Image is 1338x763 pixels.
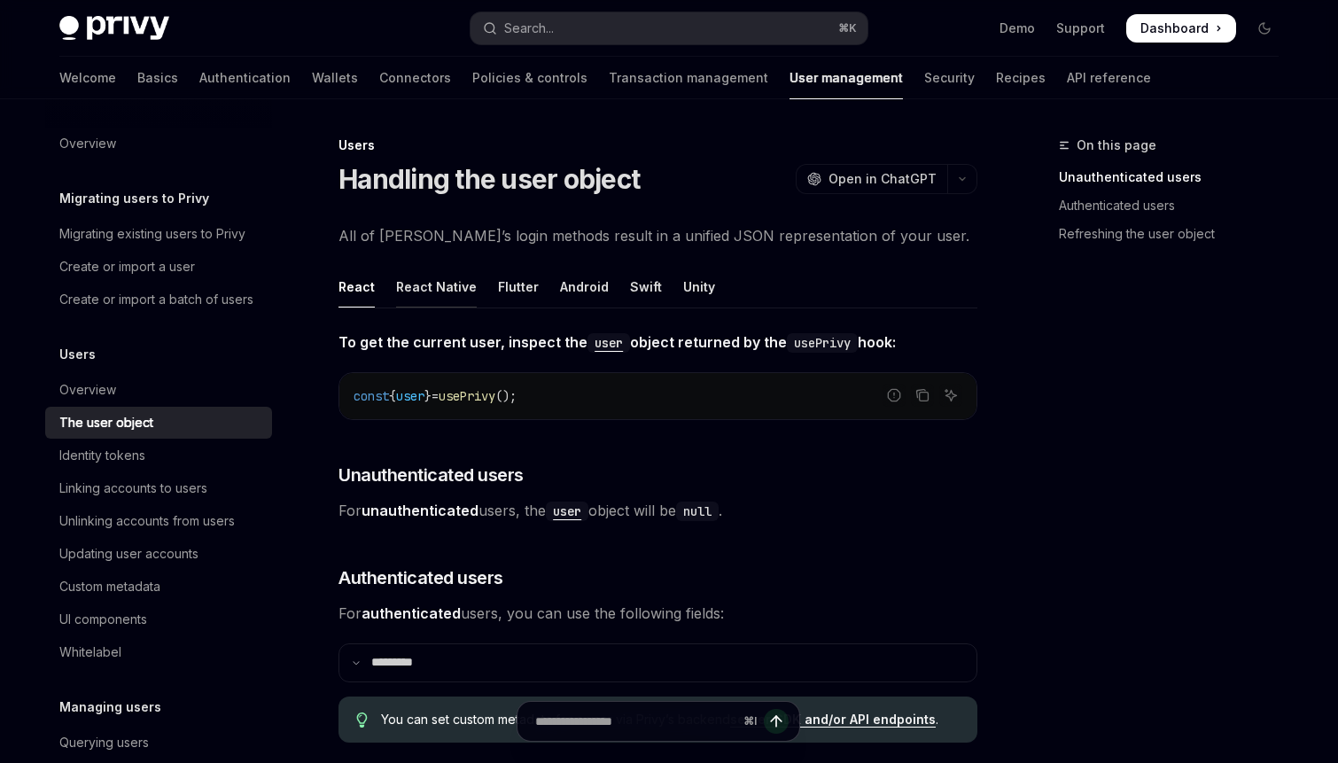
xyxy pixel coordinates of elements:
button: Toggle dark mode [1250,14,1279,43]
div: Overview [59,379,116,401]
a: Recipes [996,57,1046,99]
div: Swift [630,266,662,308]
div: Search... [504,18,554,39]
button: Open search [471,12,867,44]
a: Wallets [312,57,358,99]
a: Unauthenticated users [1059,163,1293,191]
a: Transaction management [609,57,768,99]
a: User management [790,57,903,99]
button: Report incorrect code [883,384,906,407]
code: user [587,333,630,353]
a: Dashboard [1126,14,1236,43]
a: Connectors [379,57,451,99]
a: Create or import a batch of users [45,284,272,315]
strong: To get the current user, inspect the object returned by the hook: [338,333,896,351]
h5: Managing users [59,697,161,718]
div: Overview [59,133,116,154]
button: Copy the contents from the code block [911,384,934,407]
a: Overview [45,128,272,160]
a: Create or import a user [45,251,272,283]
span: user [396,388,424,404]
button: Ask AI [939,384,962,407]
span: const [354,388,389,404]
div: React Native [396,266,477,308]
span: = [432,388,439,404]
span: ⌘ K [838,21,857,35]
div: Custom metadata [59,576,160,597]
div: Querying users [59,732,149,753]
code: usePrivy [787,333,858,353]
a: Custom metadata [45,571,272,603]
span: (); [495,388,517,404]
a: Security [924,57,975,99]
a: Migrating existing users to Privy [45,218,272,250]
span: Unauthenticated users [338,463,524,487]
span: All of [PERSON_NAME]’s login methods result in a unified JSON representation of your user. [338,223,977,248]
div: UI components [59,609,147,630]
a: Overview [45,374,272,406]
div: Linking accounts to users [59,478,207,499]
a: Linking accounts to users [45,472,272,504]
strong: authenticated [362,604,461,622]
div: Create or import a batch of users [59,289,253,310]
a: Welcome [59,57,116,99]
img: dark logo [59,16,169,41]
span: { [389,388,396,404]
span: } [424,388,432,404]
span: usePrivy [439,388,495,404]
a: API reference [1067,57,1151,99]
a: The user object [45,407,272,439]
a: Unlinking accounts from users [45,505,272,537]
a: Whitelabel [45,636,272,668]
a: Refreshing the user object [1059,220,1293,248]
h1: Handling the user object [338,163,640,195]
input: Ask a question... [535,702,736,741]
a: Updating user accounts [45,538,272,570]
code: user [546,502,588,521]
div: Create or import a user [59,256,195,277]
a: user [587,333,630,351]
h5: Users [59,344,96,365]
a: Authentication [199,57,291,99]
code: null [676,502,719,521]
a: user [546,502,588,519]
div: Identity tokens [59,445,145,466]
span: For users, the object will be . [338,498,977,523]
a: Policies & controls [472,57,587,99]
div: Updating user accounts [59,543,198,564]
a: Querying users [45,727,272,759]
div: Android [560,266,609,308]
div: Users [338,136,977,154]
h5: Migrating users to Privy [59,188,209,209]
div: The user object [59,412,153,433]
div: React [338,266,375,308]
strong: unauthenticated [362,502,478,519]
a: Support [1056,19,1105,37]
span: Authenticated users [338,565,503,590]
a: Basics [137,57,178,99]
span: Dashboard [1140,19,1209,37]
div: Unity [683,266,715,308]
span: For users, you can use the following fields: [338,601,977,626]
div: Whitelabel [59,642,121,663]
button: Send message [764,709,789,734]
div: Flutter [498,266,539,308]
span: Open in ChatGPT [828,170,937,188]
a: Identity tokens [45,440,272,471]
a: UI components [45,603,272,635]
div: Migrating existing users to Privy [59,223,245,245]
a: Demo [1000,19,1035,37]
div: Unlinking accounts from users [59,510,235,532]
span: On this page [1077,135,1156,156]
a: Authenticated users [1059,191,1293,220]
button: Open in ChatGPT [796,164,947,194]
